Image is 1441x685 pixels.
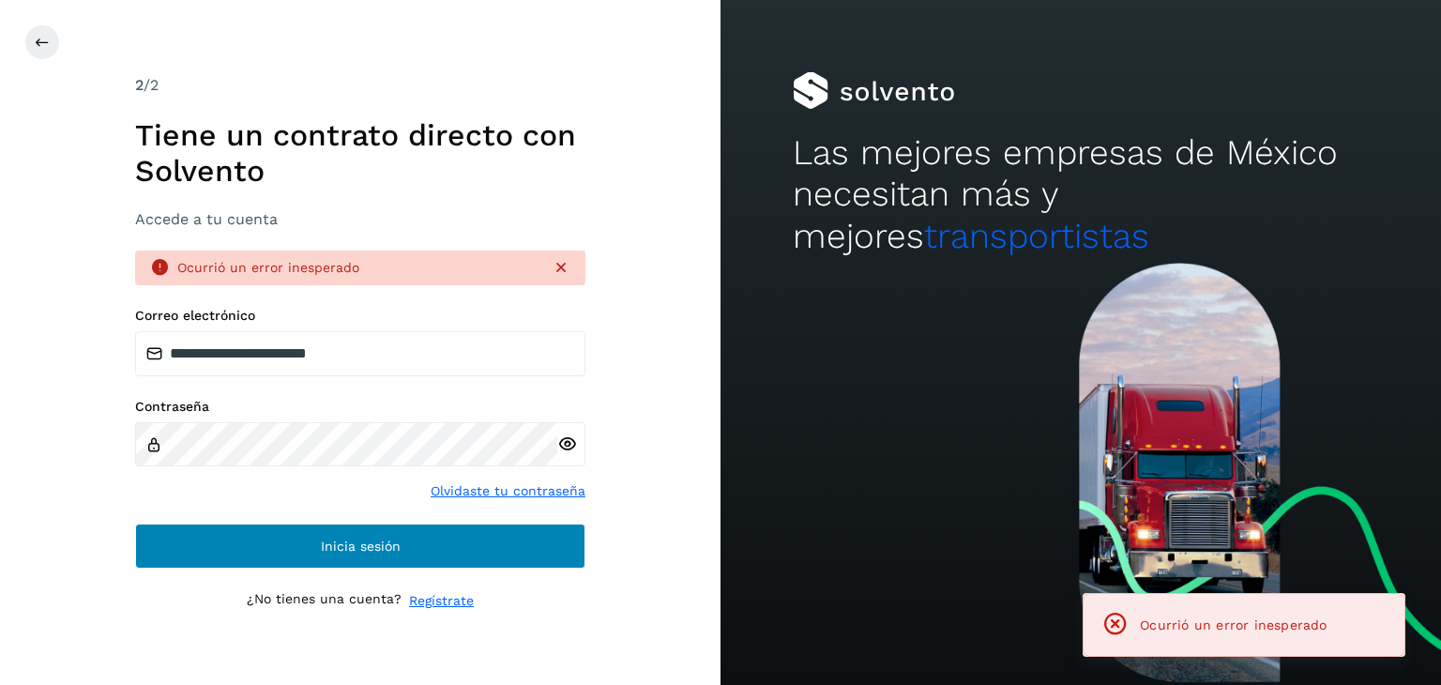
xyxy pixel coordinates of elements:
div: Ocurrió un error inesperado [177,258,537,278]
h2: Las mejores empresas de México necesitan más y mejores [793,132,1369,257]
div: /2 [135,74,585,97]
p: ¿No tienes una cuenta? [247,591,402,611]
h1: Tiene un contrato directo con Solvento [135,117,585,190]
h3: Accede a tu cuenta [135,210,585,228]
span: Inicia sesión [321,540,401,553]
button: Inicia sesión [135,524,585,569]
span: 2 [135,76,144,94]
a: Regístrate [409,591,474,611]
label: Contraseña [135,399,585,415]
label: Correo electrónico [135,308,585,324]
span: transportistas [924,216,1149,256]
span: Ocurrió un error inesperado [1140,617,1327,632]
a: Olvidaste tu contraseña [431,481,585,501]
